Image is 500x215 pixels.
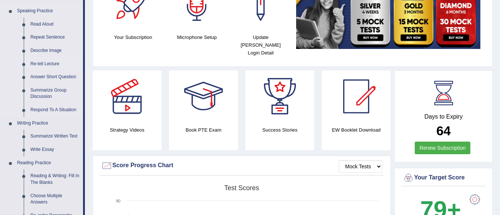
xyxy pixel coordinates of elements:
h4: Strategy Videos [93,126,162,134]
a: Reading Practice [14,156,83,170]
text: 90 [116,199,120,203]
a: Writing Practice [14,117,83,130]
h4: EW Booklet Download [322,126,391,134]
h4: Your Subscription [105,33,161,41]
h4: Days to Expiry [403,113,484,120]
a: Reading & Writing: Fill In The Blanks [27,169,83,189]
h4: Book PTE Exam [169,126,238,134]
a: Renew Subscription [415,142,471,154]
a: Summarize Group Discussion [27,84,83,103]
a: Re-tell Lecture [27,57,83,71]
h4: Update [PERSON_NAME] Login Detail [232,33,289,57]
h4: Microphone Setup [169,33,225,41]
tspan: Test scores [224,184,259,192]
div: Your Target Score [403,172,484,183]
a: Choose Multiple Answers [27,189,83,209]
a: Summarize Written Text [27,130,83,143]
a: Respond To A Situation [27,103,83,117]
div: Score Progress Chart [101,160,382,171]
a: Write Essay [27,143,83,156]
a: Describe Image [27,44,83,57]
h4: Success Stories [245,126,314,134]
b: 64 [436,123,451,138]
a: Read Aloud [27,18,83,31]
a: Speaking Practice [14,4,83,18]
a: Repeat Sentence [27,31,83,44]
a: Answer Short Question [27,70,83,84]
